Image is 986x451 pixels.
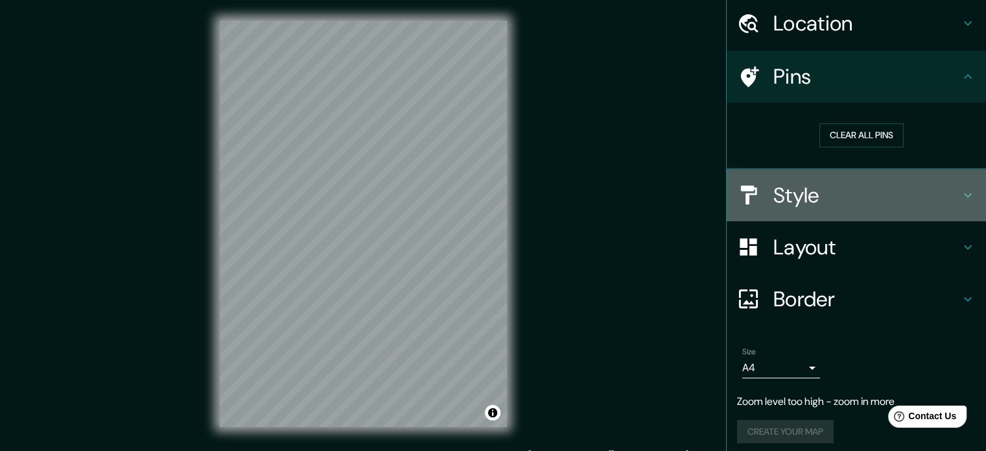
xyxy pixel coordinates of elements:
[773,10,960,36] h4: Location
[727,273,986,325] div: Border
[773,286,960,312] h4: Border
[727,51,986,103] div: Pins
[819,123,904,147] button: Clear all pins
[742,346,756,357] label: Size
[727,169,986,221] div: Style
[773,234,960,260] h4: Layout
[773,64,960,90] h4: Pins
[485,405,500,421] button: Toggle attribution
[773,182,960,208] h4: Style
[742,358,820,378] div: A4
[220,21,507,427] canvas: Map
[737,394,976,409] p: Zoom level too high - zoom in more
[871,400,972,437] iframe: Help widget launcher
[727,221,986,273] div: Layout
